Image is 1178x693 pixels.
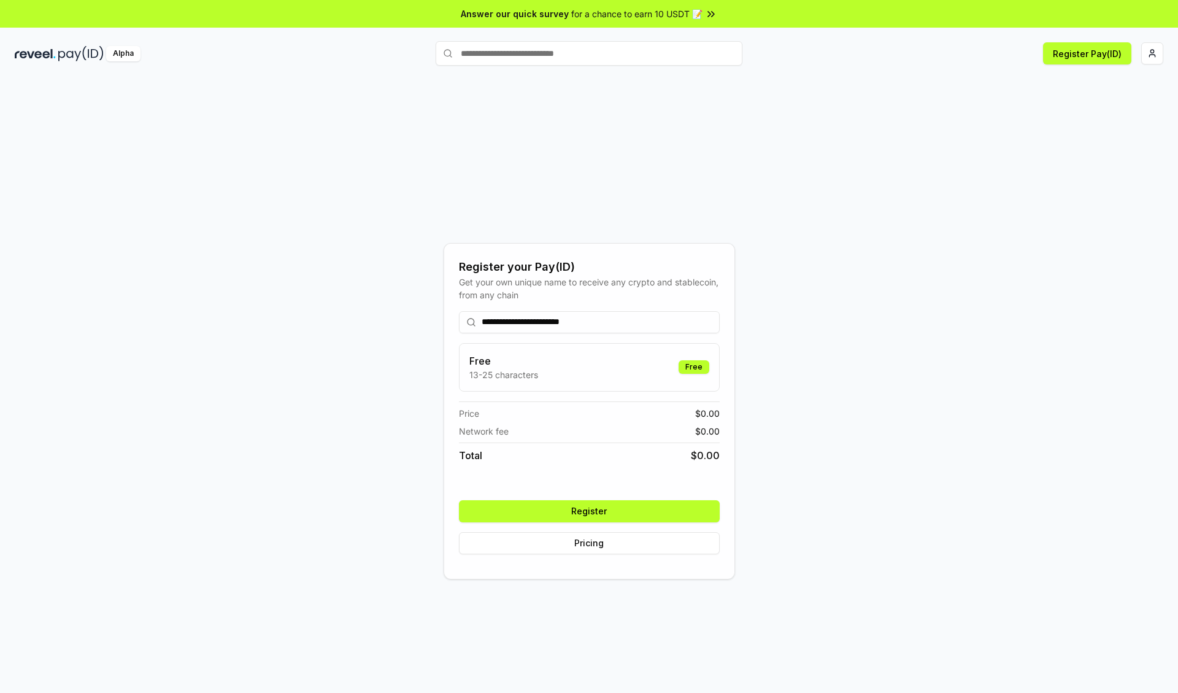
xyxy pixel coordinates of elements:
[695,425,720,438] span: $ 0.00
[459,407,479,420] span: Price
[469,354,538,368] h3: Free
[459,425,509,438] span: Network fee
[459,258,720,276] div: Register your Pay(ID)
[1043,42,1131,64] button: Register Pay(ID)
[459,448,482,463] span: Total
[691,448,720,463] span: $ 0.00
[469,368,538,381] p: 13-25 characters
[15,46,56,61] img: reveel_dark
[459,500,720,522] button: Register
[695,407,720,420] span: $ 0.00
[459,532,720,554] button: Pricing
[679,360,709,374] div: Free
[58,46,104,61] img: pay_id
[106,46,141,61] div: Alpha
[461,7,569,20] span: Answer our quick survey
[571,7,703,20] span: for a chance to earn 10 USDT 📝
[459,276,720,301] div: Get your own unique name to receive any crypto and stablecoin, from any chain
